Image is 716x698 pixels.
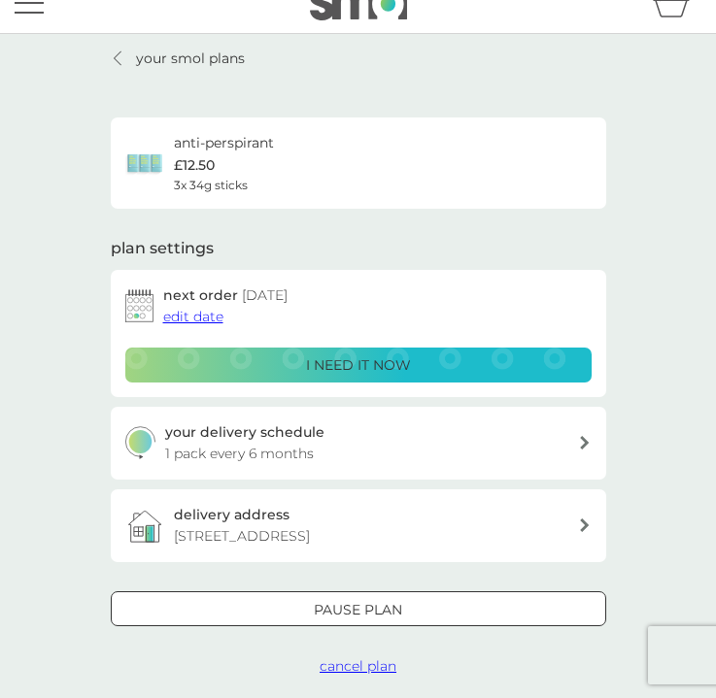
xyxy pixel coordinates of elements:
[111,591,606,626] button: Pause plan
[165,443,314,464] p: 1 pack every 6 months
[320,657,396,675] span: cancel plan
[163,284,288,306] h2: next order
[163,306,223,327] button: edit date
[314,599,402,620] p: Pause plan
[174,132,274,153] h6: anti-perspirant
[320,655,396,677] button: cancel plan
[174,176,248,194] span: 3x 34g sticks
[111,407,606,480] button: your delivery schedule1 pack every 6 months
[125,348,592,382] button: i need it now
[111,48,245,69] a: your smol plans
[111,489,606,562] a: delivery address[STREET_ADDRESS]
[306,354,411,376] p: i need it now
[165,421,324,443] h3: your delivery schedule
[136,48,245,69] p: your smol plans
[163,308,223,325] span: edit date
[174,525,310,547] p: [STREET_ADDRESS]
[111,238,214,259] h2: plan settings
[174,154,215,176] p: £12.50
[174,504,290,525] h3: delivery address
[125,144,164,183] img: anti-perspirant
[242,286,288,304] span: [DATE]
